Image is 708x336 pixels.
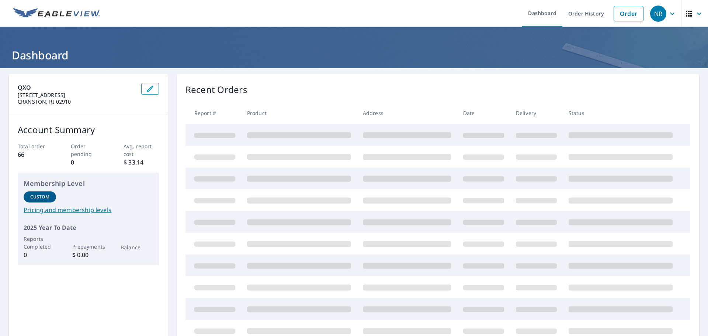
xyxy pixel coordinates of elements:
p: 0 [71,158,106,167]
p: Avg. report cost [124,142,159,158]
p: CRANSTON, RI 02910 [18,98,135,105]
h1: Dashboard [9,48,699,63]
th: Product [241,102,357,124]
p: [STREET_ADDRESS] [18,92,135,98]
p: Account Summary [18,123,159,136]
th: Address [357,102,457,124]
p: $ 0.00 [72,250,105,259]
p: 66 [18,150,53,159]
p: QXO [18,83,135,92]
p: 0 [24,250,56,259]
p: Membership Level [24,179,153,188]
a: Pricing and membership levels [24,205,153,214]
p: Reports Completed [24,235,56,250]
p: Order pending [71,142,106,158]
div: NR [650,6,666,22]
p: Prepayments [72,243,105,250]
a: Order [614,6,643,21]
p: Recent Orders [185,83,247,96]
p: Total order [18,142,53,150]
p: Balance [121,243,153,251]
img: EV Logo [13,8,100,19]
p: $ 33.14 [124,158,159,167]
p: Custom [30,194,49,200]
th: Status [563,102,678,124]
th: Report # [185,102,241,124]
p: 2025 Year To Date [24,223,153,232]
th: Date [457,102,510,124]
th: Delivery [510,102,563,124]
